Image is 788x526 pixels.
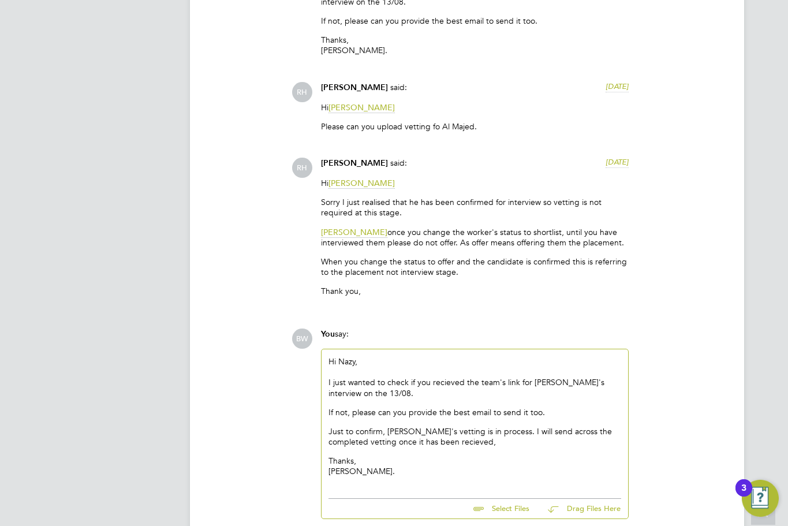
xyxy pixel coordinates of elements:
[321,83,388,92] span: [PERSON_NAME]
[321,197,629,218] p: Sorry I just realised that he has been confirmed for interview so vetting is not required at this...
[328,178,395,189] span: [PERSON_NAME]
[328,456,621,476] p: Thanks, [PERSON_NAME].
[328,377,621,398] p: I just wanted to check if you recieved the team's link for [PERSON_NAME]'s interview on the 13/08.
[321,227,629,248] p: once you change the worker's status to shortlist, until you have interviewed them please do not o...
[390,82,407,92] span: said:
[321,102,629,113] p: Hi
[606,81,629,91] span: [DATE]
[321,121,629,132] p: Please can you upload vetting fo Al Majed.
[321,286,629,296] p: Thank you,
[321,329,335,339] span: You
[606,157,629,167] span: [DATE]
[292,329,312,349] span: BW
[292,158,312,178] span: RH
[328,426,621,447] p: Just to confirm, [PERSON_NAME]'s vetting is in process. I will send across the completed vetting ...
[321,227,387,238] span: [PERSON_NAME]
[328,356,621,477] div: Hi Nazy,
[539,497,621,521] button: Drag Files Here
[390,158,407,168] span: said:
[321,329,629,349] div: say:
[321,16,629,26] p: If not, please can you provide the best email to send it too.
[742,480,779,517] button: Open Resource Center, 3 new notifications
[741,488,746,503] div: 3
[321,256,629,277] p: When you change the status to offer and the candidate is confirmed this is referring to the place...
[328,102,395,113] span: [PERSON_NAME]
[328,407,621,417] p: If not, please can you provide the best email to send it too.
[292,82,312,102] span: RH
[321,158,388,168] span: [PERSON_NAME]
[321,178,629,188] p: Hi
[321,35,629,55] p: Thanks, [PERSON_NAME].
